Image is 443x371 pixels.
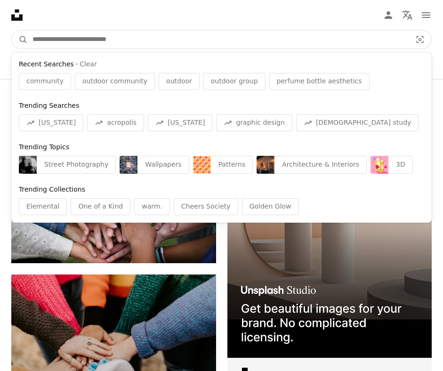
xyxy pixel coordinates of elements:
div: Street Photography [37,156,116,174]
img: photo-1758846182916-2450a664ccd9 [120,156,137,174]
span: acropolis [107,118,137,128]
div: 3D [388,156,413,174]
span: Trending Collections [19,185,85,193]
span: community [26,77,64,86]
span: Trending Searches [19,102,79,109]
span: [US_STATE] [168,118,205,128]
span: Recent Searches [19,60,74,69]
span: Trending Topics [19,143,69,151]
div: Elemental [19,198,67,215]
img: premium_vector-1726848946310-412afa011a6e [193,156,211,174]
span: outdoor community [82,77,147,86]
div: Cheers Society [174,198,238,215]
div: Golden Glow [242,198,299,215]
img: premium_vector-1758302521831-3bea775646bd [371,156,388,174]
button: scroll list to the right [421,119,432,138]
form: Find visuals sitewide [11,30,432,49]
span: outdoor [166,77,192,86]
button: Visual search [409,31,431,48]
div: One of a Kind [71,198,130,215]
span: graphic design [236,118,284,128]
span: [DEMOGRAPHIC_DATA] study [316,118,411,128]
button: Search Unsplash [12,31,28,48]
div: Patterns [211,156,253,174]
img: premium_photo-1728498509310-23faa8d96510 [19,156,37,174]
span: [US_STATE] [39,118,76,128]
div: Wallpapers [137,156,189,174]
button: Language [398,6,417,24]
div: · [19,60,424,69]
a: Home — Unsplash [11,9,23,21]
div: Architecture & Interiors [274,156,367,174]
span: perfume bottle aesthetics [277,77,362,86]
button: Menu [417,6,435,24]
img: premium_photo-1686167978316-e075293442bf [257,156,274,174]
span: outdoor group [211,77,258,86]
a: Log in / Sign up [379,6,398,24]
a: person in red sweater holding babys hand [11,338,216,347]
button: Clear [80,60,97,69]
img: file-1715714113747-b8b0561c490eimage [227,153,432,358]
div: warm. [134,198,170,215]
